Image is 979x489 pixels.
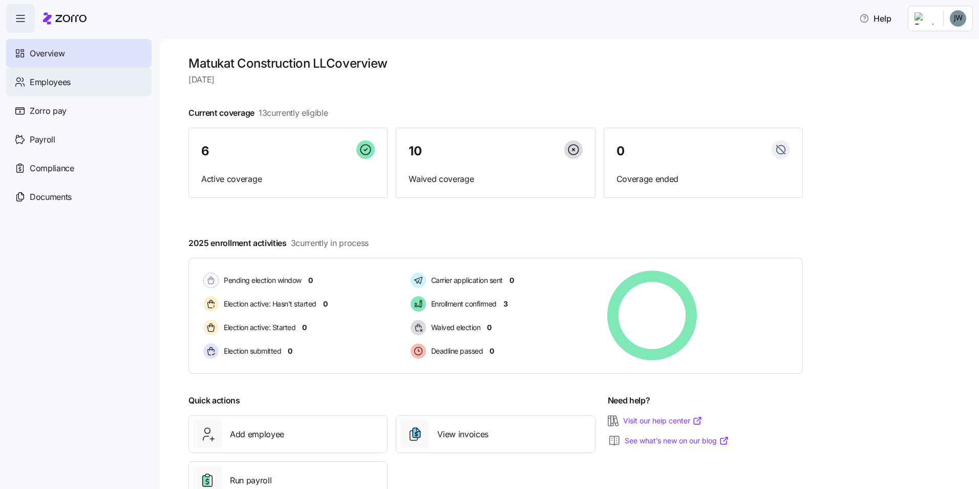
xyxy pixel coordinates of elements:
span: Carrier application sent [428,275,503,286]
span: 0 [509,275,514,286]
span: Overview [30,47,65,60]
span: Waived coverage [409,173,582,186]
span: Current coverage [188,107,328,119]
span: 0 [616,145,625,157]
span: Add employee [230,428,284,441]
span: 13 currently eligible [259,107,328,119]
img: ec81f205da390930e66a9218cf0964b0 [950,10,966,27]
span: Need help? [608,394,650,407]
span: Compliance [30,162,74,175]
span: Quick actions [188,394,240,407]
span: Election active: Hasn't started [221,299,316,309]
span: 3 currently in process [291,237,369,250]
span: 0 [489,346,494,356]
span: 0 [323,299,328,309]
span: Active coverage [201,173,375,186]
a: See what’s new on our blog [625,436,729,446]
button: Help [851,8,900,29]
span: 0 [308,275,313,286]
span: Enrollment confirmed [428,299,497,309]
span: Run payroll [230,474,271,487]
span: 3 [503,299,508,309]
a: Overview [6,39,152,68]
a: Compliance [6,154,152,182]
span: 10 [409,145,421,157]
span: Deadline passed [428,346,483,356]
span: Zorro pay [30,105,67,117]
span: 2025 enrollment activities [188,237,369,250]
a: Documents [6,182,152,211]
span: Documents [30,191,72,203]
span: Employees [30,76,71,89]
a: Zorro pay [6,96,152,125]
span: 6 [201,145,209,157]
h1: Matukat Construction LLC overview [188,55,803,71]
span: Waived election [428,322,481,333]
span: Payroll [30,133,55,146]
a: Visit our help center [623,416,703,426]
span: Help [859,12,891,25]
span: [DATE] [188,73,803,86]
span: Election submitted [221,346,281,356]
a: Payroll [6,125,152,154]
img: Employer logo [914,12,935,25]
span: View invoices [437,428,488,441]
span: Pending election window [221,275,302,286]
span: 0 [487,322,492,333]
span: 0 [288,346,292,356]
span: Coverage ended [616,173,790,186]
a: Employees [6,68,152,96]
span: 0 [302,322,307,333]
span: Election active: Started [221,322,295,333]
